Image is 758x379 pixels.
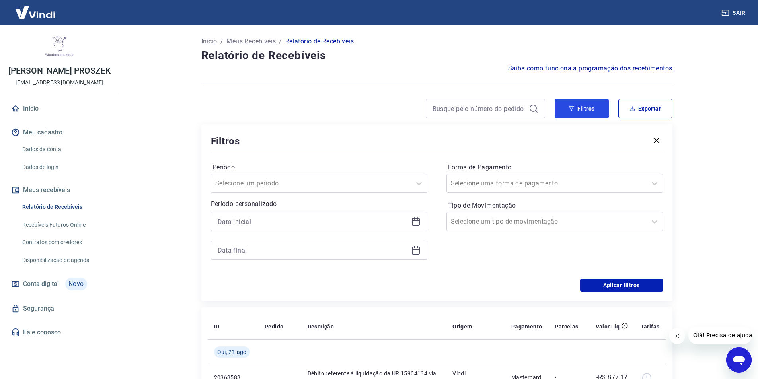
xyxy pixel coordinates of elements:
img: Vindi [10,0,61,25]
iframe: Fechar mensagem [669,328,685,344]
h5: Filtros [211,135,240,148]
p: / [279,37,282,46]
input: Data final [218,244,408,256]
p: Parcelas [555,323,578,330]
h4: Relatório de Recebíveis [201,48,672,64]
button: Filtros [555,99,609,118]
input: Busque pelo número do pedido [433,103,526,115]
p: Origem [452,323,472,330]
button: Meu cadastro [10,124,109,141]
p: / [220,37,223,46]
a: Disponibilização de agenda [19,252,109,268]
p: Relatório de Recebíveis [285,37,354,46]
span: Novo [65,278,87,290]
label: Forma de Pagamento [448,163,661,172]
a: Fale conosco [10,324,109,341]
iframe: Mensagem da empresa [688,327,752,344]
button: Aplicar filtros [580,279,663,292]
p: Pagamento [511,323,542,330]
p: Tarifas [641,323,660,330]
img: 9315cdd2-4108-4970-b0de-98ba7d0d32e8.jpeg [44,32,76,64]
button: Meus recebíveis [10,181,109,199]
button: Sair [720,6,748,20]
a: Recebíveis Futuros Online [19,217,109,233]
a: Meus Recebíveis [226,37,276,46]
iframe: Botão para abrir a janela de mensagens [726,347,752,373]
input: Data inicial [218,216,408,227]
a: Início [10,100,109,117]
label: Período [212,163,426,172]
a: Conta digitalNovo [10,274,109,293]
button: Exportar [618,99,672,118]
p: ID [214,323,220,330]
a: Saiba como funciona a programação dos recebimentos [508,64,672,73]
a: Dados de login [19,159,109,175]
p: [PERSON_NAME] PROSZEK [8,67,111,75]
p: Descrição [308,323,334,330]
span: Olá! Precisa de ajuda? [5,6,67,12]
p: Período personalizado [211,199,427,209]
a: Relatório de Recebíveis [19,199,109,215]
p: Pedido [265,323,283,330]
a: Início [201,37,217,46]
span: Conta digital [23,278,59,290]
a: Contratos com credores [19,234,109,251]
a: Dados da conta [19,141,109,157]
p: [EMAIL_ADDRESS][DOMAIN_NAME] [16,78,103,87]
span: Qui, 21 ago [217,348,247,356]
label: Tipo de Movimentação [448,201,661,210]
a: Segurança [10,300,109,317]
p: Valor Líq. [596,323,622,330]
